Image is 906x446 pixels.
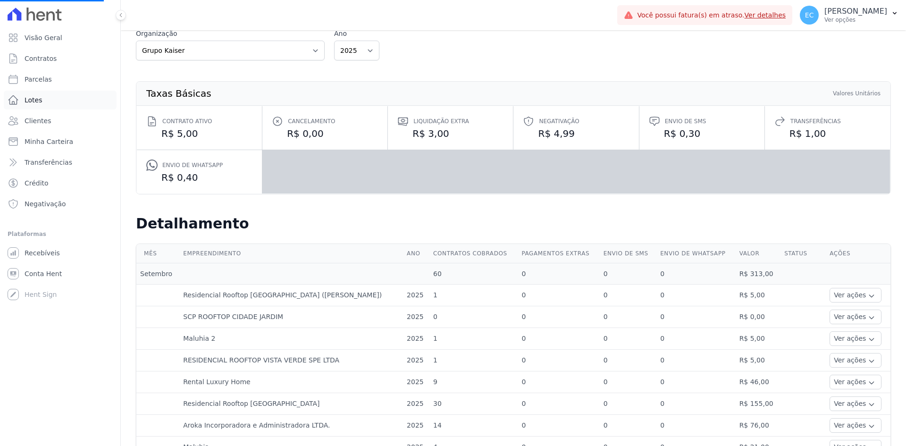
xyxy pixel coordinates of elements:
[403,306,429,328] td: 2025
[403,328,429,350] td: 2025
[832,89,881,98] th: Valores Unitários
[600,393,656,415] td: 0
[403,393,429,415] td: 2025
[4,111,117,130] a: Clientes
[4,174,117,193] a: Crédito
[830,331,881,346] button: Ver ações
[146,171,252,184] dd: R$ 0,40
[518,244,599,263] th: Pagamentos extras
[830,310,881,324] button: Ver ações
[539,117,579,126] span: Negativação
[334,29,379,39] label: Ano
[179,371,403,393] td: Rental Luxury Home
[518,371,599,393] td: 0
[25,54,57,63] span: Contratos
[656,371,735,393] td: 0
[518,263,599,285] td: 0
[413,117,469,126] span: Liquidação extra
[736,350,781,371] td: R$ 5,00
[403,415,429,437] td: 2025
[179,244,403,263] th: Empreendimento
[146,127,252,140] dd: R$ 5,00
[8,228,113,240] div: Plataformas
[162,160,223,170] span: Envio de Whatsapp
[25,75,52,84] span: Parcelas
[824,16,887,24] p: Ver opções
[429,393,518,415] td: 30
[25,33,62,42] span: Visão Geral
[179,306,403,328] td: SCP ROOFTOP CIDADE JARDIM
[429,328,518,350] td: 1
[824,7,887,16] p: [PERSON_NAME]
[146,89,212,98] th: Taxas Básicas
[25,199,66,209] span: Negativação
[136,29,325,39] label: Organização
[637,10,786,20] span: Você possui fatura(s) em atraso.
[826,244,890,263] th: Ações
[4,244,117,262] a: Recebíveis
[429,263,518,285] td: 60
[600,328,656,350] td: 0
[830,375,881,389] button: Ver ações
[25,269,62,278] span: Conta Hent
[600,306,656,328] td: 0
[518,285,599,306] td: 0
[288,117,335,126] span: Cancelamento
[736,415,781,437] td: R$ 76,00
[830,418,881,433] button: Ver ações
[600,415,656,437] td: 0
[736,328,781,350] td: R$ 5,00
[136,215,891,232] h2: Detalhamento
[429,350,518,371] td: 1
[429,306,518,328] td: 0
[4,49,117,68] a: Contratos
[4,28,117,47] a: Visão Geral
[830,288,881,303] button: Ver ações
[179,285,403,306] td: Residencial Rooftop [GEOGRAPHIC_DATA] ([PERSON_NAME])
[25,158,72,167] span: Transferências
[272,127,378,140] dd: R$ 0,00
[403,244,429,263] th: Ano
[656,328,735,350] td: 0
[649,127,755,140] dd: R$ 0,30
[25,248,60,258] span: Recebíveis
[429,285,518,306] td: 1
[4,194,117,213] a: Negativação
[736,371,781,393] td: R$ 46,00
[4,264,117,283] a: Conta Hent
[805,12,814,18] span: EC
[736,306,781,328] td: R$ 0,00
[179,328,403,350] td: Maluhia 2
[179,350,403,371] td: RESIDENCIAL ROOFTOP VISTA VERDE SPE LTDA
[600,371,656,393] td: 0
[179,393,403,415] td: Residencial Rooftop [GEOGRAPHIC_DATA]
[830,353,881,368] button: Ver ações
[736,393,781,415] td: R$ 155,00
[656,393,735,415] td: 0
[736,285,781,306] td: R$ 5,00
[25,116,51,126] span: Clientes
[600,263,656,285] td: 0
[736,263,781,285] td: R$ 313,00
[656,244,735,263] th: Envio de Whatsapp
[600,350,656,371] td: 0
[25,178,49,188] span: Crédito
[656,350,735,371] td: 0
[518,328,599,350] td: 0
[745,11,786,19] a: Ver detalhes
[136,244,179,263] th: Mês
[4,91,117,109] a: Lotes
[162,117,212,126] span: Contrato ativo
[25,137,73,146] span: Minha Carteira
[830,396,881,411] button: Ver ações
[136,263,179,285] td: Setembro
[518,350,599,371] td: 0
[429,244,518,263] th: Contratos cobrados
[665,117,706,126] span: Envio de SMS
[429,371,518,393] td: 9
[4,153,117,172] a: Transferências
[792,2,906,28] button: EC [PERSON_NAME] Ver opções
[774,127,881,140] dd: R$ 1,00
[656,285,735,306] td: 0
[179,415,403,437] td: Aroka Incorporadora e Administradora LTDA.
